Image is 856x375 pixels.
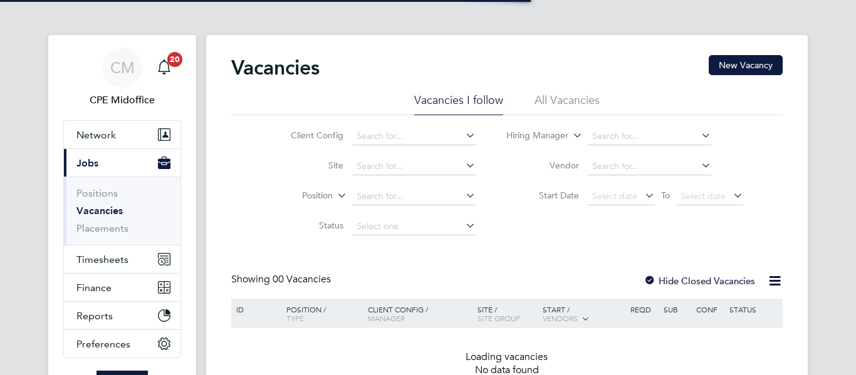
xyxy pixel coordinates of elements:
a: Positions [76,187,118,199]
button: Timesheets [64,245,180,273]
span: Reports [76,310,113,322]
span: Network [76,129,116,141]
button: Jobs [64,149,180,177]
label: Start Date [507,190,579,201]
span: 00 Vacancies [273,273,331,285]
div: Sub [660,299,693,320]
span: Loading vacancies [466,351,549,363]
span: CM [110,59,135,76]
div: Showing [231,273,333,286]
span: Timesheets [76,254,128,265]
span: Preferences [76,338,130,350]
div: ID [233,299,277,320]
input: Search for... [588,158,711,175]
button: Preferences [64,330,180,357]
li: All Vacancies [535,93,600,115]
span: Site Group [478,313,520,323]
input: Search for... [588,128,711,145]
a: Placements [76,222,128,234]
input: Select one [352,218,476,235]
div: Conf [693,299,726,320]
h2: Vacancies [231,55,320,80]
label: Status [271,220,343,231]
label: Hiring Manager [496,130,568,142]
button: New Vacancy [709,55,783,75]
input: Search for... [352,158,476,175]
span: Select date [681,190,726,202]
label: Hide Closed Vacancies [644,275,755,287]
div: Site / [474,299,540,329]
li: Vacancies I follow [414,93,503,115]
input: Search for... [352,188,476,205]
span: 20 [167,52,182,67]
input: Search for... [352,128,476,145]
div: Reqd [627,299,660,320]
span: Select date [592,190,637,202]
span: Manager [368,313,405,323]
span: Type [286,313,304,323]
span: Jobs [76,157,98,169]
span: Vendors [543,313,578,323]
span: To [657,187,674,203]
div: Jobs [64,177,180,245]
div: Client Config / [365,299,474,329]
a: 20 [152,48,177,88]
label: Position [261,190,333,202]
div: Position / [277,299,365,329]
label: Client Config [271,130,343,141]
div: Start / [540,299,627,330]
a: CMCPE Midoffice [63,48,181,108]
button: Reports [64,302,180,329]
span: CPE Midoffice [63,93,181,108]
span: Finance [76,282,112,294]
label: Vendor [507,160,579,171]
button: Network [64,121,180,148]
a: Vacancies [76,205,123,217]
div: Status [726,299,781,320]
button: Finance [64,274,180,301]
label: Site [271,160,343,171]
